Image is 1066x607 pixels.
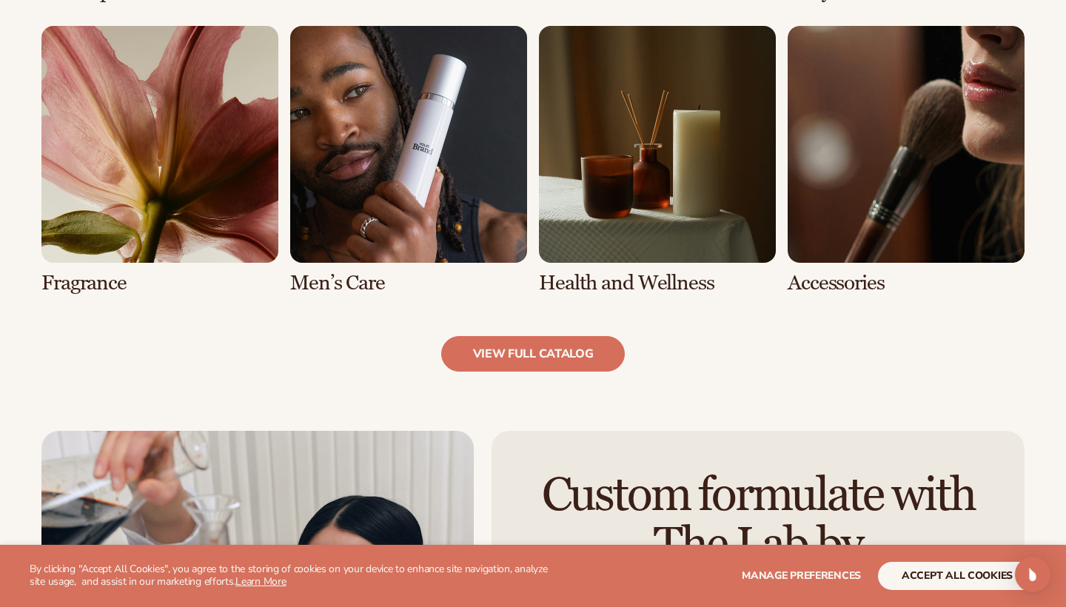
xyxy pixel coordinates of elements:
a: Learn More [235,574,286,588]
div: Open Intercom Messenger [1015,557,1050,592]
button: accept all cookies [878,562,1036,590]
div: 7 / 8 [539,26,776,295]
div: 8 / 8 [788,26,1025,295]
div: 6 / 8 [290,26,527,295]
a: view full catalog [441,336,626,372]
div: 5 / 8 [41,26,278,295]
p: By clicking "Accept All Cookies", you agree to the storing of cookies on your device to enhance s... [30,563,557,588]
button: Manage preferences [742,562,861,590]
span: Manage preferences [742,569,861,583]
